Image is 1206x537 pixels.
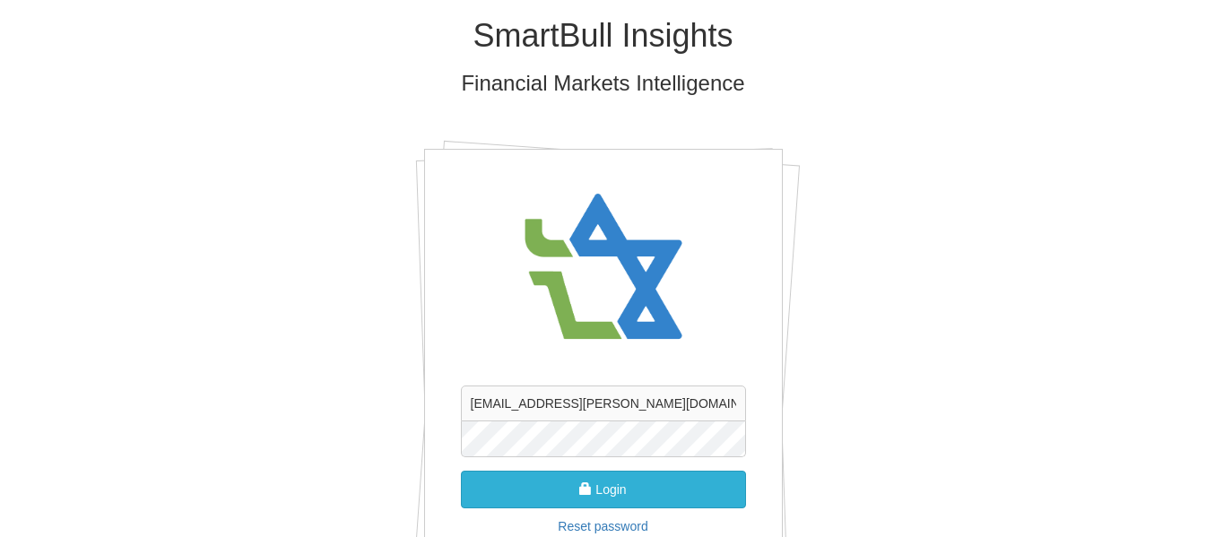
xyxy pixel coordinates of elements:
[514,177,693,359] img: avatar
[79,72,1128,95] h3: Financial Markets Intelligence
[461,385,746,421] input: username
[558,519,647,533] a: Reset password
[461,471,746,508] button: Login
[79,18,1128,54] h1: SmartBull Insights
